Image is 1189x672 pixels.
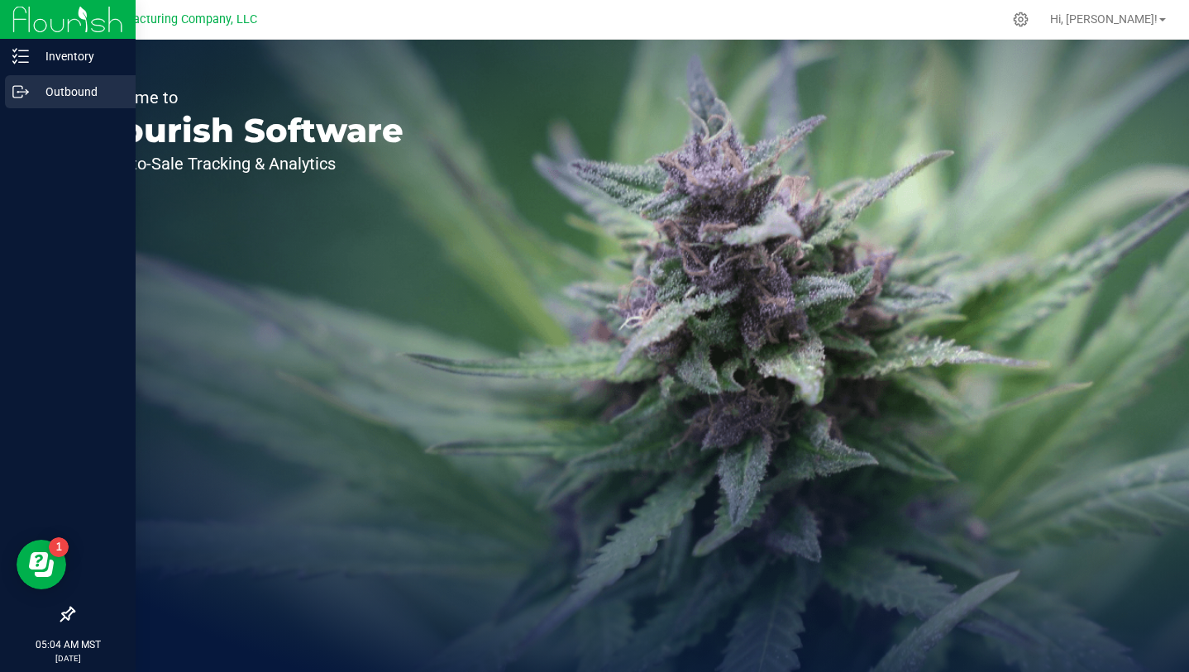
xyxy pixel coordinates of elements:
[7,637,128,652] p: 05:04 AM MST
[29,46,128,66] p: Inventory
[1010,12,1031,27] div: Manage settings
[17,540,66,589] iframe: Resource center
[7,652,128,665] p: [DATE]
[89,114,403,147] p: Flourish Software
[29,82,128,102] p: Outbound
[12,83,29,100] inline-svg: Outbound
[89,155,403,172] p: Seed-to-Sale Tracking & Analytics
[49,537,69,557] iframe: Resource center unread badge
[12,48,29,64] inline-svg: Inventory
[89,89,403,106] p: Welcome to
[1050,12,1158,26] span: Hi, [PERSON_NAME]!
[80,12,257,26] span: BB Manufacturing Company, LLC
